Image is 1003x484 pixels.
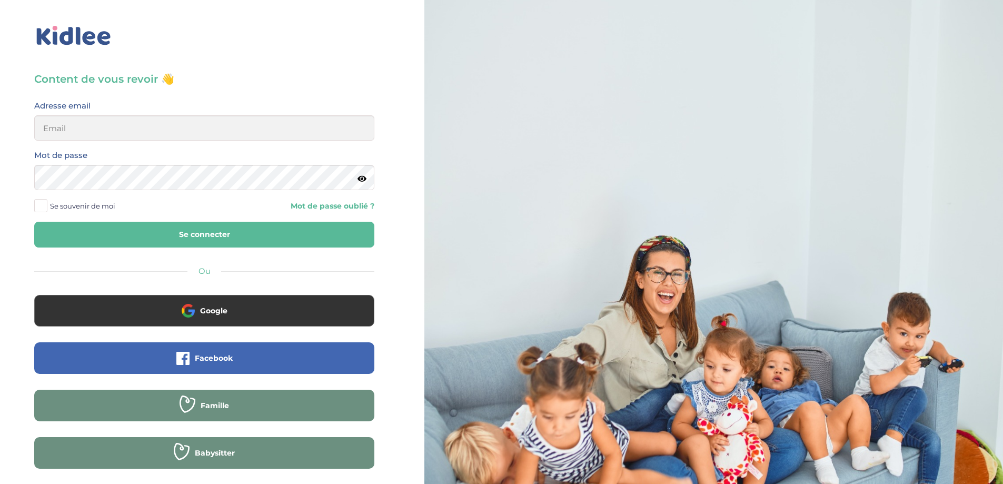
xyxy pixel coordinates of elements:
img: logo_kidlee_bleu [34,24,113,48]
input: Email [34,115,374,141]
img: google.png [182,304,195,317]
span: Babysitter [195,448,235,458]
span: Google [200,305,227,316]
label: Mot de passe [34,149,87,162]
h3: Content de vous revoir 👋 [34,72,374,86]
label: Adresse email [34,99,91,113]
button: Facebook [34,342,374,374]
button: Google [34,295,374,327]
span: Se souvenir de moi [50,199,115,213]
a: Facebook [34,360,374,370]
span: Famille [201,400,229,411]
span: Ou [198,266,211,276]
button: Babysitter [34,437,374,469]
a: Babysitter [34,455,374,465]
a: Famille [34,408,374,418]
span: Facebook [195,353,233,363]
a: Mot de passe oublié ? [212,201,374,211]
button: Se connecter [34,222,374,248]
button: Famille [34,390,374,421]
img: facebook.png [176,352,190,365]
a: Google [34,313,374,323]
